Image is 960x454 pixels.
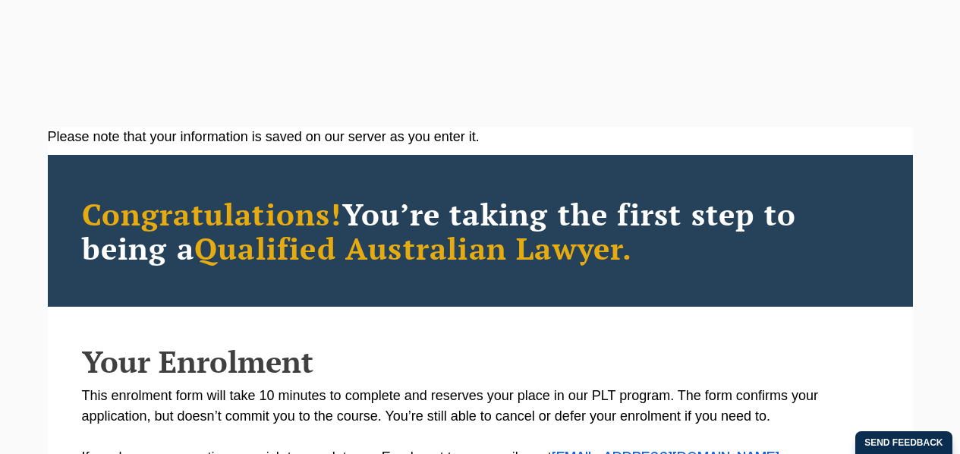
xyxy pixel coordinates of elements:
h2: You’re taking the first step to being a [82,197,879,265]
span: Congratulations! [82,194,342,234]
h2: Your Enrolment [82,345,879,378]
span: Qualified Australian Lawyer. [194,228,633,268]
div: Please note that your information is saved on our server as you enter it. [48,127,913,147]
